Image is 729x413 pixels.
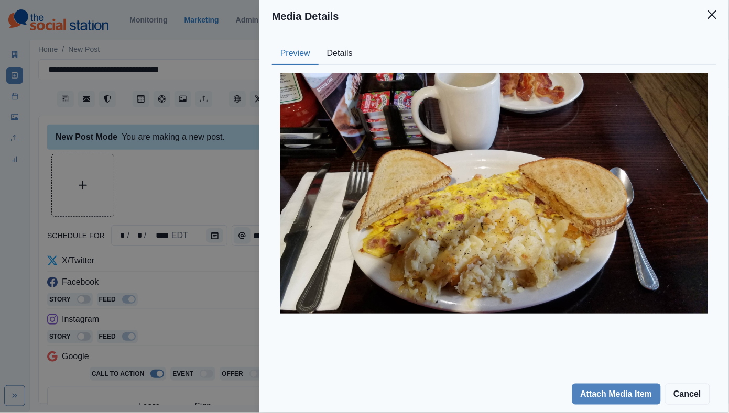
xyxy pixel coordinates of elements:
button: Preview [272,43,319,65]
button: Details [319,43,361,65]
button: Close [702,4,723,25]
button: Attach Media Item [572,384,661,405]
img: thp4kslgjmr3vwpjwxm0 [280,73,708,314]
button: Cancel [665,384,710,405]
